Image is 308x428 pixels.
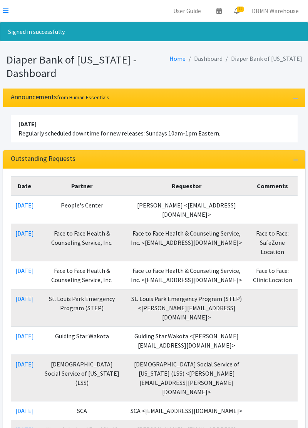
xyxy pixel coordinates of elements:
[126,261,248,289] td: Face to Face Health & Counseling Service, Inc. <[EMAIL_ADDRESS][DOMAIN_NAME]>
[126,355,248,401] td: [DEMOGRAPHIC_DATA] Social Service of [US_STATE] (LSS) <[PERSON_NAME][EMAIL_ADDRESS][PERSON_NAME][...
[38,224,126,261] td: Face to Face Health & Counseling Service, Inc.
[228,3,246,18] a: 11
[57,94,109,101] small: from Human Essentials
[38,261,126,289] td: Face to Face Health & Counseling Service, Inc.
[38,177,126,196] th: Partner
[11,115,298,142] li: Regularly scheduled downtime for new releases: Sundays 10am-1pm Eastern.
[237,7,244,12] span: 11
[15,332,34,340] a: [DATE]
[246,3,305,18] a: DBMN Warehouse
[15,201,34,209] a: [DATE]
[248,177,297,196] th: Comments
[169,55,186,62] a: Home
[186,53,223,64] li: Dashboard
[126,401,248,420] td: SCA <[EMAIL_ADDRESS][DOMAIN_NAME]>
[38,401,126,420] td: SCA
[15,360,34,368] a: [DATE]
[223,53,302,64] li: Diaper Bank of [US_STATE]
[248,224,297,261] td: Face to Face: SafeZone Location
[6,53,151,80] h1: Diaper Bank of [US_STATE] - Dashboard
[38,327,126,355] td: Guiding Star Wakota
[15,229,34,237] a: [DATE]
[11,155,75,163] h3: Outstanding Requests
[15,267,34,274] a: [DATE]
[18,120,37,128] strong: [DATE]
[38,289,126,327] td: St. Louis Park Emergency Program (STEP)
[38,196,126,224] td: People's Center
[167,3,207,18] a: User Guide
[11,177,38,196] th: Date
[11,93,109,101] h3: Announcements
[15,295,34,303] a: [DATE]
[126,196,248,224] td: [PERSON_NAME] <[EMAIL_ADDRESS][DOMAIN_NAME]>
[38,355,126,401] td: [DEMOGRAPHIC_DATA] Social Service of [US_STATE] (LSS)
[15,407,34,415] a: [DATE]
[248,261,297,289] td: Face to Face: Clinic Location
[126,224,248,261] td: Face to Face Health & Counseling Service, Inc. <[EMAIL_ADDRESS][DOMAIN_NAME]>
[126,177,248,196] th: Requestor
[126,327,248,355] td: Guiding Star Wakota <[PERSON_NAME][EMAIL_ADDRESS][DOMAIN_NAME]>
[126,289,248,327] td: St. Louis Park Emergency Program (STEP) <[PERSON_NAME][EMAIL_ADDRESS][DOMAIN_NAME]>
